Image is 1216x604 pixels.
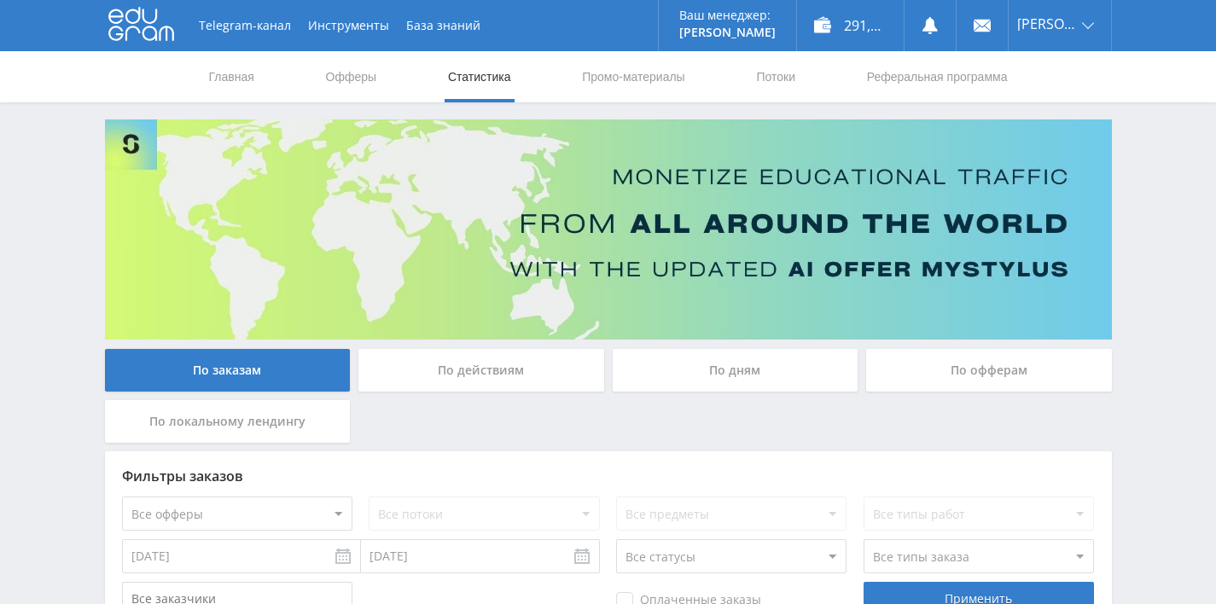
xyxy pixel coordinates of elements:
div: По офферам [866,349,1112,392]
span: [PERSON_NAME] [1017,17,1077,31]
a: Реферальная программа [865,51,1009,102]
div: По локальному лендингу [105,400,351,443]
a: Промо-материалы [580,51,686,102]
div: По заказам [105,349,351,392]
a: Офферы [324,51,379,102]
div: Фильтры заказов [122,468,1095,484]
div: По дням [613,349,858,392]
p: [PERSON_NAME] [679,26,776,39]
a: Потоки [754,51,797,102]
div: По действиям [358,349,604,392]
p: Ваш менеджер: [679,9,776,22]
img: Banner [105,119,1112,340]
a: Главная [207,51,256,102]
a: Статистика [446,51,513,102]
